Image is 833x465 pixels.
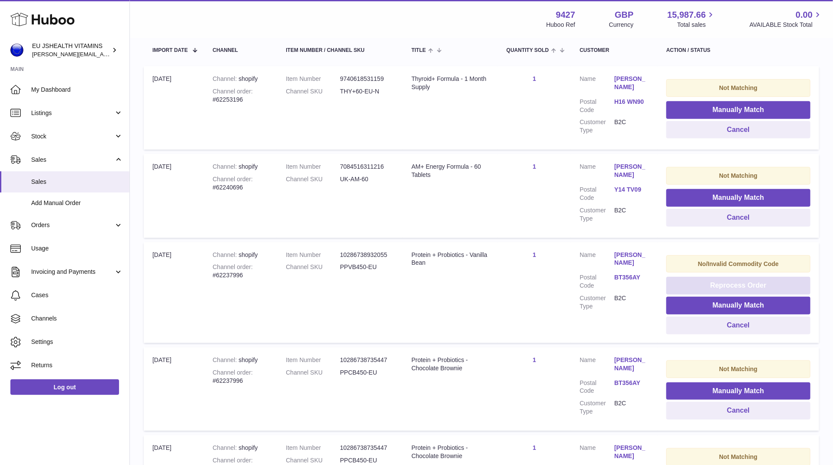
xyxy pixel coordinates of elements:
a: [PERSON_NAME] [614,75,649,91]
dd: B2C [614,118,649,135]
dt: Item Number [286,356,340,364]
strong: Not Matching [719,172,758,179]
a: [PERSON_NAME] [614,356,649,372]
div: Channel [213,48,268,53]
strong: Channel [213,163,239,170]
div: Protein + Probiotics - Chocolate Brownie [411,356,489,372]
div: shopify [213,75,268,83]
strong: Channel order [213,88,253,95]
span: Title [411,48,426,53]
span: Quantity Sold [507,48,549,53]
strong: GBP [615,9,633,21]
div: shopify [213,163,268,171]
button: Manually Match [666,382,810,400]
dt: Channel SKU [286,175,340,183]
span: Import date [152,48,188,53]
td: [DATE] [144,66,204,150]
dt: Postal Code [580,273,614,290]
dd: THY+60-EU-N [340,87,394,96]
dt: Postal Code [580,186,614,202]
a: Log out [10,379,119,395]
dt: Channel SKU [286,369,340,377]
div: Huboo Ref [546,21,575,29]
dd: 10286738735447 [340,356,394,364]
span: Channels [31,314,123,323]
div: #62237996 [213,263,268,279]
strong: 9427 [556,9,575,21]
dd: UK-AM-60 [340,175,394,183]
div: #62240696 [213,175,268,192]
dt: Name [580,163,614,181]
dd: B2C [614,399,649,416]
strong: No/Invalid Commodity Code [698,260,779,267]
dt: Name [580,444,614,462]
dt: Channel SKU [286,456,340,465]
span: Stock [31,132,114,141]
a: [PERSON_NAME] [614,163,649,179]
span: AVAILABLE Stock Total [749,21,823,29]
dt: Name [580,75,614,93]
span: Orders [31,221,114,229]
span: 0.00 [796,9,813,21]
a: 1 [533,356,536,363]
div: shopify [213,356,268,364]
dt: Item Number [286,75,340,83]
span: Total sales [677,21,716,29]
span: Returns [31,361,123,369]
div: Protein + Probiotics - Chocolate Brownie [411,444,489,460]
dt: Customer Type [580,206,614,223]
strong: Not Matching [719,84,758,91]
strong: Channel [213,444,239,451]
a: BT356AY [614,379,649,387]
strong: Channel order [213,369,253,376]
dt: Customer Type [580,118,614,135]
span: [PERSON_NAME][EMAIL_ADDRESS][DOMAIN_NAME] [32,51,174,58]
span: Sales [31,178,123,186]
strong: Not Matching [719,366,758,372]
strong: Channel order [213,176,253,183]
span: Add Manual Order [31,199,123,207]
strong: Not Matching [719,453,758,460]
div: Thyroid+ Formula - 1 Month Supply [411,75,489,91]
div: Protein + Probiotics - Vanilla Bean [411,251,489,267]
strong: Channel [213,251,239,258]
td: [DATE] [144,242,204,343]
dd: 7084516311216 [340,163,394,171]
td: [DATE] [144,154,204,237]
dt: Name [580,356,614,375]
strong: Channel [213,75,239,82]
button: Cancel [666,121,810,139]
div: #62253196 [213,87,268,104]
div: Item Number / Channel SKU [286,48,394,53]
button: Cancel [666,402,810,420]
dd: PPCB450-EU [340,369,394,377]
dd: 10286738735447 [340,444,394,452]
span: Listings [31,109,114,117]
td: [DATE] [144,347,204,431]
dd: PPVB450-EU [340,263,394,271]
button: Manually Match [666,189,810,207]
a: 0.00 AVAILABLE Stock Total [749,9,823,29]
button: Manually Match [666,297,810,314]
a: 15,987.66 Total sales [667,9,716,29]
dt: Postal Code [580,98,614,114]
dt: Customer Type [580,294,614,311]
dt: Item Number [286,444,340,452]
img: laura@jessicasepel.com [10,44,23,57]
div: #62237996 [213,369,268,385]
button: Cancel [666,209,810,227]
a: 1 [533,251,536,258]
div: Action / Status [666,48,810,53]
strong: Channel order [213,263,253,270]
a: [PERSON_NAME] [614,444,649,460]
dd: 9740618531159 [340,75,394,83]
span: Settings [31,338,123,346]
strong: Channel order [213,457,253,464]
a: BT356AY [614,273,649,282]
dd: PPCB450-EU [340,456,394,465]
button: Manually Match [666,101,810,119]
button: Reprocess Order [666,277,810,295]
a: 1 [533,75,536,82]
dt: Item Number [286,251,340,259]
span: Cases [31,291,123,299]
